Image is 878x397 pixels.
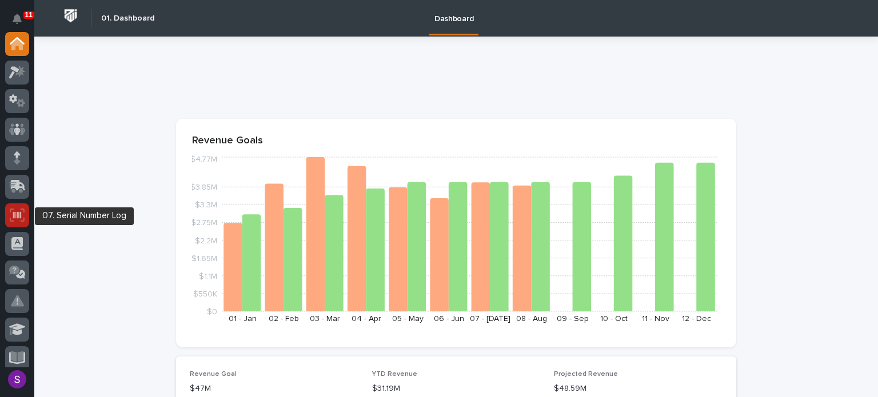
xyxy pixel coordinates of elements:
tspan: $550K [193,290,217,298]
text: 12 - Dec [682,315,711,323]
p: $31.19M [372,383,541,395]
tspan: $3.3M [195,201,217,209]
tspan: $2.75M [191,219,217,227]
p: Revenue Goals [192,135,720,147]
tspan: $3.85M [190,183,217,191]
p: 11 [25,11,33,19]
h2: 01. Dashboard [101,14,154,23]
p: $47M [190,383,358,395]
text: 06 - Jun [434,315,464,323]
text: 01 - Jan [229,315,257,323]
button: users-avatar [5,367,29,391]
text: 02 - Feb [269,315,299,323]
text: 11 - Nov [642,315,669,323]
img: Workspace Logo [60,5,81,26]
span: YTD Revenue [372,371,417,378]
text: 08 - Aug [516,315,547,323]
span: Revenue Goal [190,371,237,378]
tspan: $1.65M [191,254,217,262]
tspan: $2.2M [195,236,217,244]
p: $48.59M [554,383,723,395]
button: Notifications [5,7,29,31]
text: 07 - [DATE] [470,315,510,323]
div: Notifications11 [14,14,29,32]
text: 03 - Mar [310,315,340,323]
span: Projected Revenue [554,371,618,378]
text: 04 - Apr [352,315,381,323]
text: 09 - Sep [557,315,589,323]
tspan: $4.77M [190,155,217,163]
tspan: $0 [207,308,217,316]
text: 05 - May [392,315,424,323]
tspan: $1.1M [199,272,217,280]
text: 10 - Oct [600,315,628,323]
